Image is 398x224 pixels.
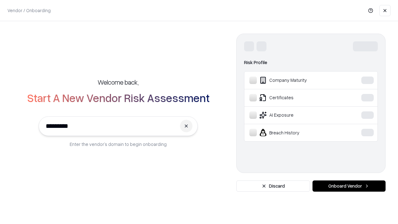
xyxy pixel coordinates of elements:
div: AI Exposure [249,111,342,119]
button: Onboard Vendor [312,180,386,192]
h2: Start A New Vendor Risk Assessment [27,91,210,104]
button: Discard [236,180,310,192]
div: Breach History [249,129,342,136]
div: Risk Profile [244,59,378,66]
p: Vendor / Onboarding [7,7,51,14]
div: Certificates [249,94,342,101]
div: Company Maturity [249,77,342,84]
h5: Welcome back, [98,78,139,86]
